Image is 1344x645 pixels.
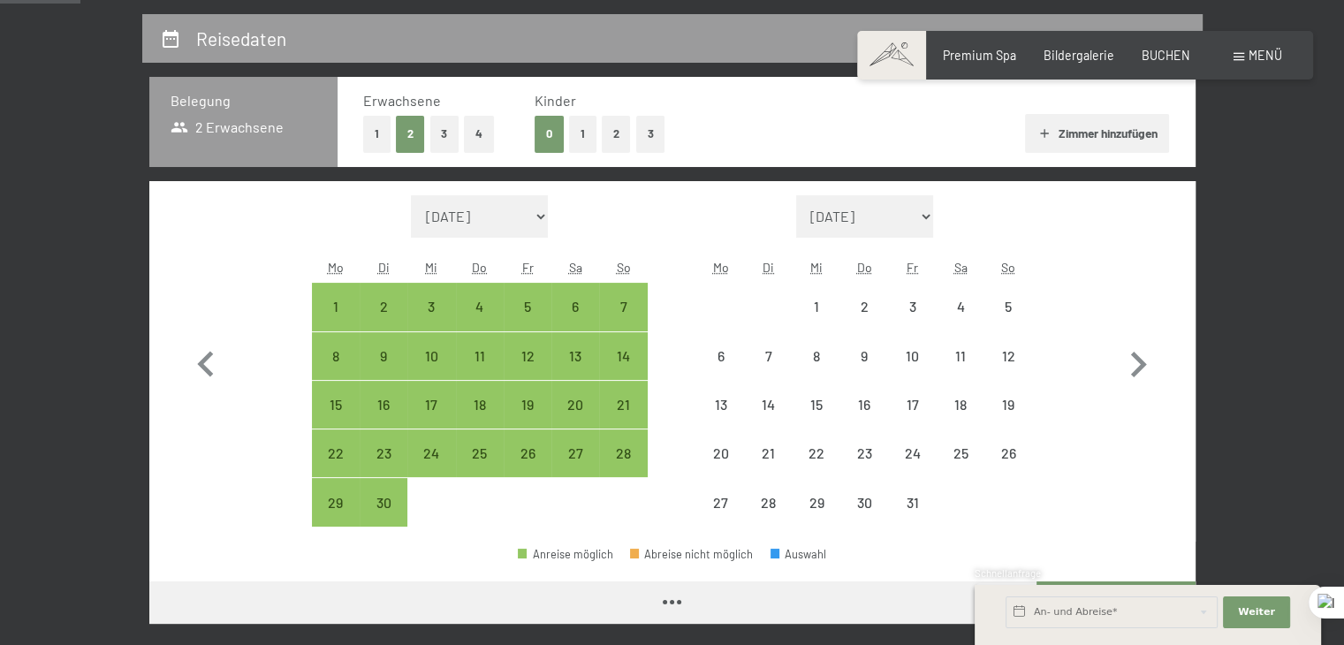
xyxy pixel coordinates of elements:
[504,429,551,477] div: Fri Sep 26 2025
[171,91,316,110] h3: Belegung
[975,567,1041,579] span: Schnellanfrage
[196,27,286,49] h2: Reisedaten
[407,332,455,380] div: Wed Sep 10 2025
[601,446,645,490] div: 28
[745,332,793,380] div: Tue Oct 07 2025
[551,381,599,429] div: Anreise möglich
[747,446,791,490] div: 21
[745,478,793,526] div: Tue Oct 28 2025
[361,300,406,344] div: 2
[551,429,599,477] div: Anreise möglich
[361,349,406,393] div: 9
[553,300,597,344] div: 6
[360,429,407,477] div: Anreise möglich
[984,429,1032,477] div: Anreise nicht möglich
[984,332,1032,380] div: Anreise nicht möglich
[551,283,599,330] div: Sat Sep 06 2025
[890,496,934,540] div: 31
[937,381,984,429] div: Anreise nicht möglich
[535,116,564,152] button: 0
[986,446,1030,490] div: 26
[504,283,551,330] div: Anreise möglich
[314,300,358,344] div: 1
[396,116,425,152] button: 2
[521,260,533,275] abbr: Freitag
[518,549,613,560] div: Anreise möglich
[504,332,551,380] div: Fri Sep 12 2025
[793,478,840,526] div: Wed Oct 29 2025
[312,283,360,330] div: Anreise möglich
[458,300,502,344] div: 4
[312,429,360,477] div: Anreise möglich
[745,478,793,526] div: Anreise nicht möglich
[314,446,358,490] div: 22
[793,332,840,380] div: Wed Oct 08 2025
[361,496,406,540] div: 30
[1112,195,1164,527] button: Nächster Monat
[842,446,886,490] div: 23
[938,398,983,442] div: 18
[504,332,551,380] div: Anreise möglich
[456,283,504,330] div: Anreise möglich
[937,429,984,477] div: Anreise nicht möglich
[599,332,647,380] div: Sun Sep 14 2025
[793,381,840,429] div: Anreise nicht möglich
[360,283,407,330] div: Tue Sep 02 2025
[840,381,888,429] div: Anreise nicht möglich
[360,332,407,380] div: Tue Sep 09 2025
[599,332,647,380] div: Anreise möglich
[745,381,793,429] div: Tue Oct 14 2025
[407,381,455,429] div: Anreise möglich
[363,116,391,152] button: 1
[551,429,599,477] div: Sat Sep 27 2025
[747,398,791,442] div: 14
[840,381,888,429] div: Thu Oct 16 2025
[984,332,1032,380] div: Sun Oct 12 2025
[840,332,888,380] div: Thu Oct 09 2025
[504,283,551,330] div: Fri Sep 05 2025
[378,260,390,275] abbr: Dienstag
[937,381,984,429] div: Sat Oct 18 2025
[745,332,793,380] div: Anreise nicht möglich
[599,381,647,429] div: Sun Sep 21 2025
[312,381,360,429] div: Anreise möglich
[601,300,645,344] div: 7
[551,381,599,429] div: Sat Sep 20 2025
[425,260,437,275] abbr: Mittwoch
[888,381,936,429] div: Anreise nicht möglich
[1238,605,1275,619] span: Weiter
[569,116,596,152] button: 1
[312,332,360,380] div: Mon Sep 08 2025
[456,381,504,429] div: Thu Sep 18 2025
[407,283,455,330] div: Anreise möglich
[407,429,455,477] div: Anreise möglich
[747,496,791,540] div: 28
[409,349,453,393] div: 10
[888,332,936,380] div: Anreise nicht möglich
[937,283,984,330] div: Anreise nicht möglich
[456,332,504,380] div: Anreise möglich
[745,381,793,429] div: Anreise nicht möglich
[630,549,754,560] div: Abreise nicht möglich
[857,260,872,275] abbr: Donnerstag
[842,496,886,540] div: 30
[599,429,647,477] div: Sun Sep 28 2025
[747,349,791,393] div: 7
[312,478,360,526] div: Mon Sep 29 2025
[472,260,487,275] abbr: Donnerstag
[553,398,597,442] div: 20
[505,446,550,490] div: 26
[793,283,840,330] div: Wed Oct 01 2025
[943,48,1016,63] span: Premium Spa
[698,398,742,442] div: 13
[890,446,934,490] div: 24
[890,349,934,393] div: 10
[328,260,344,275] abbr: Montag
[407,283,455,330] div: Wed Sep 03 2025
[601,398,645,442] div: 21
[1044,48,1114,63] span: Bildergalerie
[840,283,888,330] div: Anreise nicht möglich
[1142,48,1190,63] a: BUCHEN
[505,398,550,442] div: 19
